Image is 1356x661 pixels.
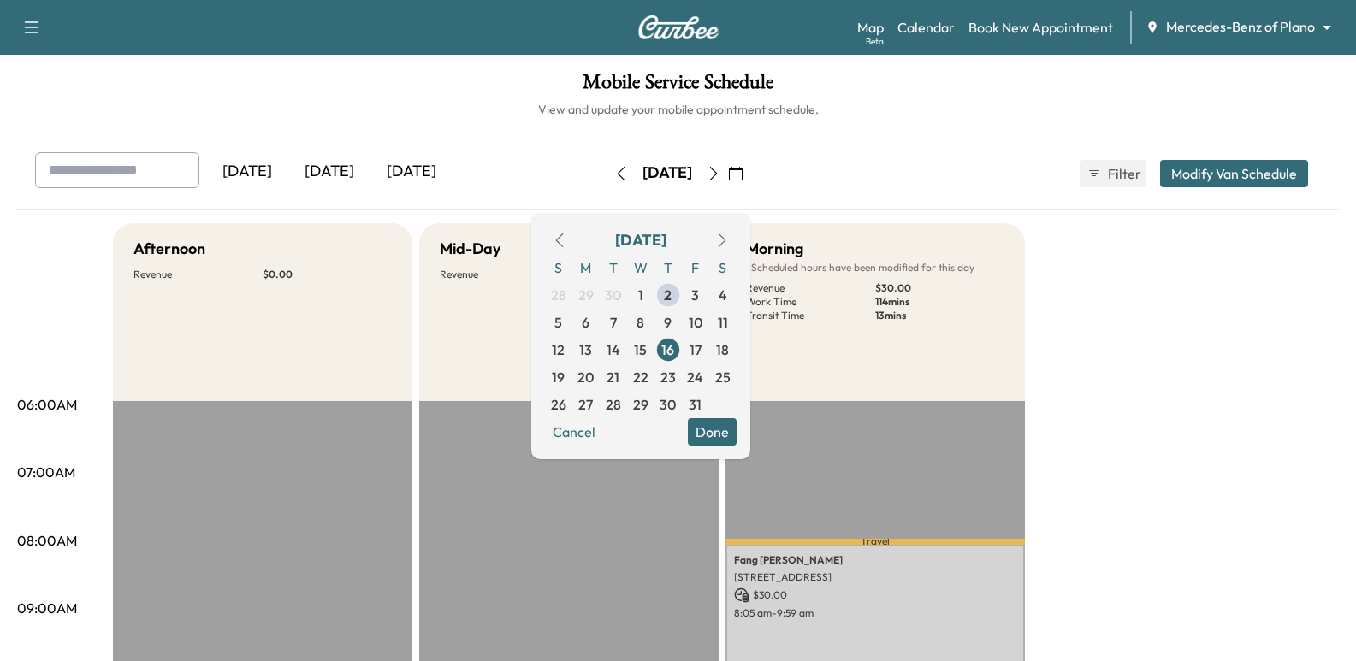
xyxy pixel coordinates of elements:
[607,339,620,360] span: 14
[1108,163,1139,184] span: Filter
[206,152,288,192] div: [DATE]
[719,285,727,305] span: 4
[661,339,674,360] span: 16
[1080,160,1146,187] button: Filter
[582,312,589,333] span: 6
[634,339,647,360] span: 15
[682,254,709,281] span: F
[633,394,648,415] span: 29
[690,339,702,360] span: 17
[746,261,1004,274] p: Scheduled hours have been modified for this day
[554,312,562,333] span: 5
[746,309,875,322] p: Transit Time
[17,462,75,482] p: 07:00AM
[17,598,77,618] p: 09:00AM
[552,339,565,360] span: 12
[440,268,569,281] p: Revenue
[715,367,731,387] span: 25
[1160,160,1308,187] button: Modify Van Schedule
[968,17,1113,38] a: Book New Appointment
[725,539,1025,545] p: Travel
[133,237,205,261] h5: Afternoon
[638,285,643,305] span: 1
[875,295,1004,309] p: 114 mins
[642,162,692,184] div: [DATE]
[605,285,621,305] span: 30
[370,152,453,192] div: [DATE]
[633,367,648,387] span: 22
[709,254,737,281] span: S
[689,312,702,333] span: 10
[875,309,1004,322] p: 13 mins
[718,312,728,333] span: 11
[687,367,703,387] span: 24
[545,418,603,446] button: Cancel
[746,281,875,295] p: Revenue
[637,15,719,39] img: Curbee Logo
[552,367,565,387] span: 19
[440,237,500,261] h5: Mid-Day
[875,281,1004,295] p: $ 30.00
[897,17,955,38] a: Calendar
[734,553,1016,567] p: Fang [PERSON_NAME]
[606,394,621,415] span: 28
[607,367,619,387] span: 21
[288,152,370,192] div: [DATE]
[17,101,1339,118] h6: View and update your mobile appointment schedule.
[637,312,644,333] span: 8
[615,228,666,252] div: [DATE]
[660,394,676,415] span: 30
[664,312,672,333] span: 9
[610,312,617,333] span: 7
[579,339,592,360] span: 13
[716,339,729,360] span: 18
[689,394,702,415] span: 31
[627,254,654,281] span: W
[17,530,77,551] p: 08:00AM
[691,285,699,305] span: 3
[654,254,682,281] span: T
[688,418,737,446] button: Done
[746,295,875,309] p: Work Time
[857,17,884,38] a: MapBeta
[551,394,566,415] span: 26
[578,394,593,415] span: 27
[734,606,1016,620] p: 8:05 am - 9:59 am
[133,268,263,281] p: Revenue
[578,285,594,305] span: 29
[600,254,627,281] span: T
[17,72,1339,101] h1: Mobile Service Schedule
[734,570,1016,584] p: [STREET_ADDRESS]
[660,367,676,387] span: 23
[866,35,884,48] div: Beta
[17,394,77,415] p: 06:00AM
[572,254,600,281] span: M
[746,237,803,261] h5: Morning
[1166,17,1315,37] span: Mercedes-Benz of Plano
[263,268,392,281] p: $ 0.00
[734,587,1016,603] p: $ 30.00
[664,285,672,305] span: 2
[577,367,594,387] span: 20
[545,254,572,281] span: S
[551,285,566,305] span: 28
